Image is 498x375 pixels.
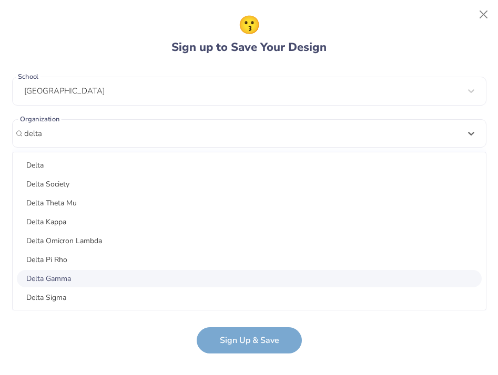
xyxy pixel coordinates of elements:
[17,213,482,231] div: Delta Kappa
[171,12,327,56] div: Sign up to Save Your Design
[17,194,482,212] div: Delta Theta Mu
[17,175,482,193] div: Delta Society
[17,289,482,306] div: Delta Sigma
[17,232,482,249] div: Delta Omicron Lambda
[18,114,61,124] label: Organization
[17,270,482,287] div: Delta Gamma
[474,5,494,25] button: Close
[16,72,40,82] label: School
[17,251,482,268] div: Delta Pi Rho
[17,157,482,174] div: Delta
[238,12,260,39] span: 😗
[17,308,482,325] div: Delta [PERSON_NAME]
